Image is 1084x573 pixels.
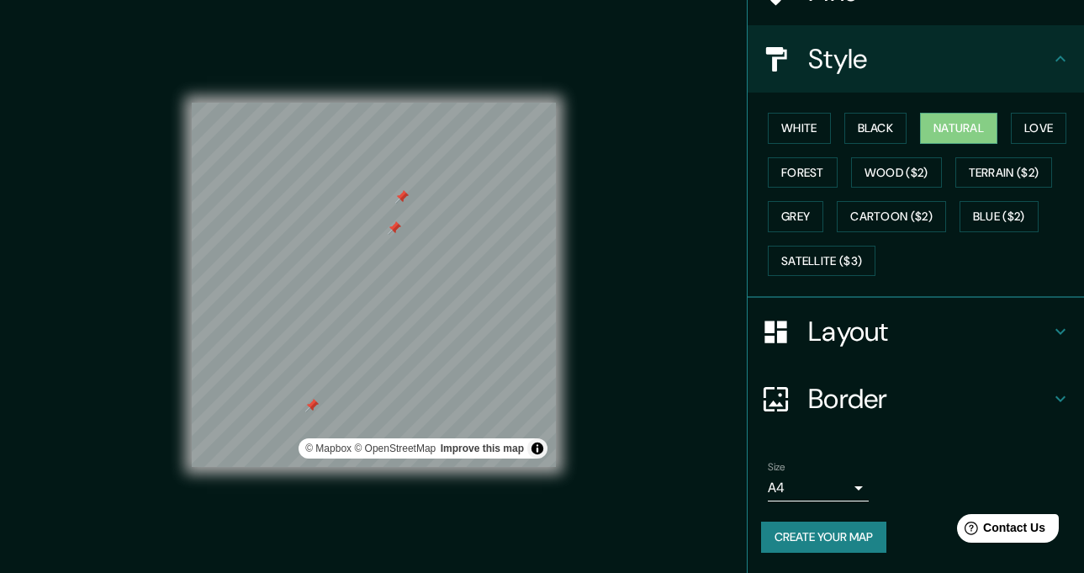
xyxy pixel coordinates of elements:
[768,246,875,277] button: Satellite ($3)
[955,157,1053,188] button: Terrain ($2)
[768,157,838,188] button: Forest
[748,365,1084,432] div: Border
[761,522,886,553] button: Create your map
[305,443,352,454] a: Mapbox
[441,443,524,454] a: Map feedback
[748,298,1084,365] div: Layout
[808,315,1050,348] h4: Layout
[768,113,831,144] button: White
[354,443,436,454] a: OpenStreetMap
[808,42,1050,76] h4: Style
[851,157,942,188] button: Wood ($2)
[527,438,547,459] button: Toggle attribution
[768,201,823,232] button: Grey
[192,103,556,467] canvas: Map
[768,460,785,475] label: Size
[960,201,1039,232] button: Blue ($2)
[768,475,869,501] div: A4
[837,201,946,232] button: Cartoon ($2)
[934,507,1065,554] iframe: Help widget launcher
[808,382,1050,416] h4: Border
[920,113,997,144] button: Natural
[1011,113,1066,144] button: Love
[748,25,1084,93] div: Style
[844,113,907,144] button: Black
